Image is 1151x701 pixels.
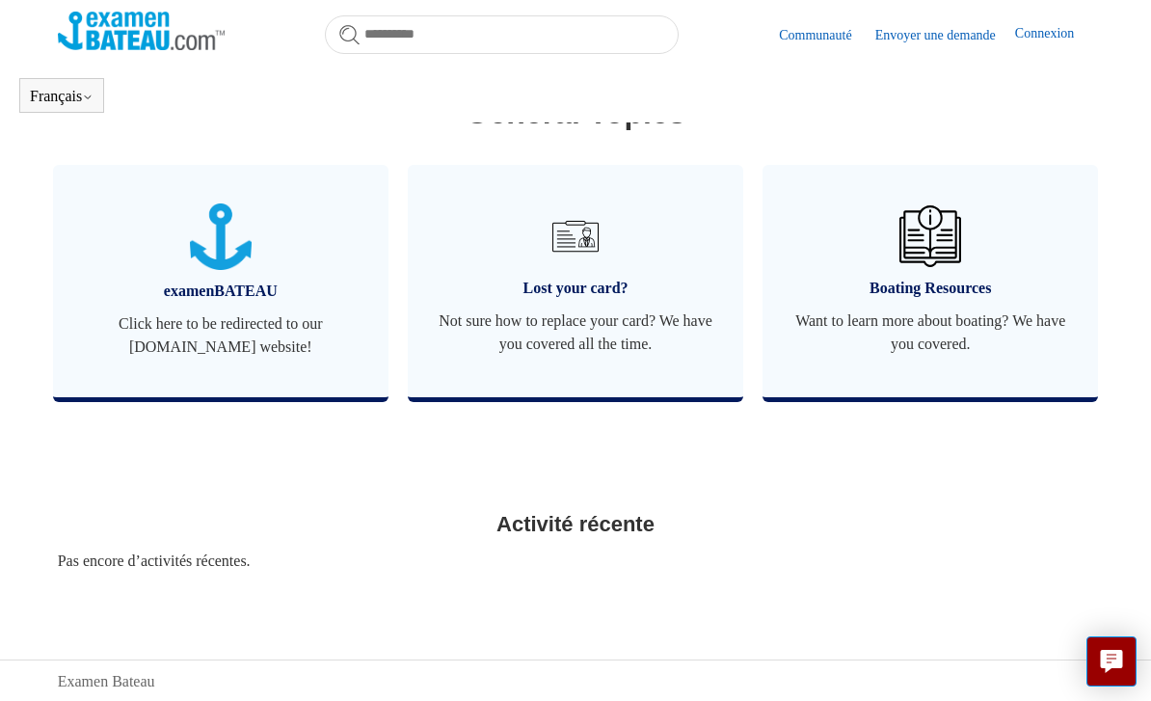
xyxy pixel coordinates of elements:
[82,312,360,359] span: Click here to be redirected to our [DOMAIN_NAME] website!
[58,508,1094,540] h2: Activité récente
[58,12,225,50] img: Page d’accueil du Centre d’aide Examen Bateau
[53,165,388,397] a: examenBATEAU Click here to be redirected to our [DOMAIN_NAME] website!
[30,88,94,105] button: Français
[875,25,1015,45] a: Envoyer une demande
[437,277,714,300] span: Lost your card?
[899,205,961,267] img: 01JHREV2E6NG3DHE8VTG8QH796
[58,550,1094,573] div: Pas encore d’activités récentes.
[82,280,360,303] span: examenBATEAU
[1015,23,1093,46] a: Connexion
[779,25,870,45] a: Communauté
[791,310,1069,356] span: Want to learn more about boating? We have you covered.
[325,15,679,54] input: Rechercher
[408,165,743,397] a: Lost your card? Not sure how to replace your card? We have you covered all the time.
[190,203,252,270] img: 01JTNN85WSQ5FQ6HNXPDSZ7SRA
[763,165,1098,397] a: Boating Resources Want to learn more about boating? We have you covered.
[1086,636,1137,687] button: Live chat
[437,310,714,356] span: Not sure how to replace your card? We have you covered all the time.
[791,277,1069,300] span: Boating Resources
[58,670,155,693] a: Examen Bateau
[545,205,606,267] img: 01JRG6G4NA4NJ1BVG8MJM761YH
